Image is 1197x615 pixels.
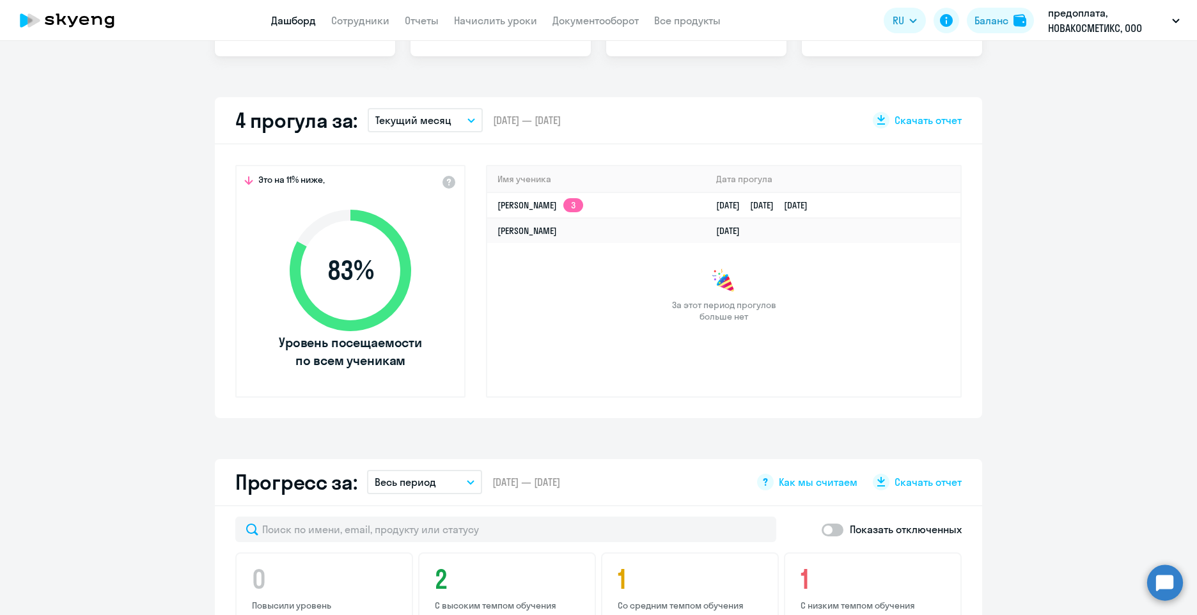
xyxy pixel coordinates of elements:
h2: 4 прогула за: [235,107,357,133]
th: Дата прогула [706,166,960,192]
p: С низким темпом обучения [801,600,949,611]
app-skyeng-badge: 3 [563,198,583,212]
span: RU [893,13,904,28]
a: Дашборд [271,14,316,27]
a: Документооборот [552,14,639,27]
img: congrats [711,269,737,294]
h4: 1 [618,564,766,595]
span: Скачать отчет [895,475,962,489]
span: Это на 11% ниже, [258,174,325,189]
p: предоплата, НОВАКОСМЕТИКС, ООО [1048,5,1167,36]
p: Показать отключенных [850,522,962,537]
a: Отчеты [405,14,439,27]
a: [PERSON_NAME] [497,225,557,237]
a: [DATE] [716,225,750,237]
button: предоплата, НОВАКОСМЕТИКС, ООО [1042,5,1186,36]
a: Сотрудники [331,14,389,27]
span: Как мы считаем [779,475,857,489]
span: [DATE] — [DATE] [492,475,560,489]
button: RU [884,8,926,33]
input: Поиск по имени, email, продукту или статусу [235,517,776,542]
th: Имя ученика [487,166,706,192]
img: balance [1013,14,1026,27]
span: 83 % [277,255,424,286]
button: Балансbalance [967,8,1034,33]
p: Со средним темпом обучения [618,600,766,611]
a: [DATE][DATE][DATE] [716,199,818,211]
a: Начислить уроки [454,14,537,27]
h2: Прогресс за: [235,469,357,495]
p: Текущий месяц [375,113,451,128]
span: [DATE] — [DATE] [493,113,561,127]
p: Весь период [375,474,436,490]
h4: 2 [435,564,583,595]
span: Скачать отчет [895,113,962,127]
button: Текущий месяц [368,108,483,132]
a: Все продукты [654,14,721,27]
div: Баланс [974,13,1008,28]
span: Уровень посещаемости по всем ученикам [277,334,424,370]
p: С высоким темпом обучения [435,600,583,611]
h4: 1 [801,564,949,595]
a: [PERSON_NAME]3 [497,199,583,211]
button: Весь период [367,470,482,494]
span: За этот период прогулов больше нет [670,299,778,322]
